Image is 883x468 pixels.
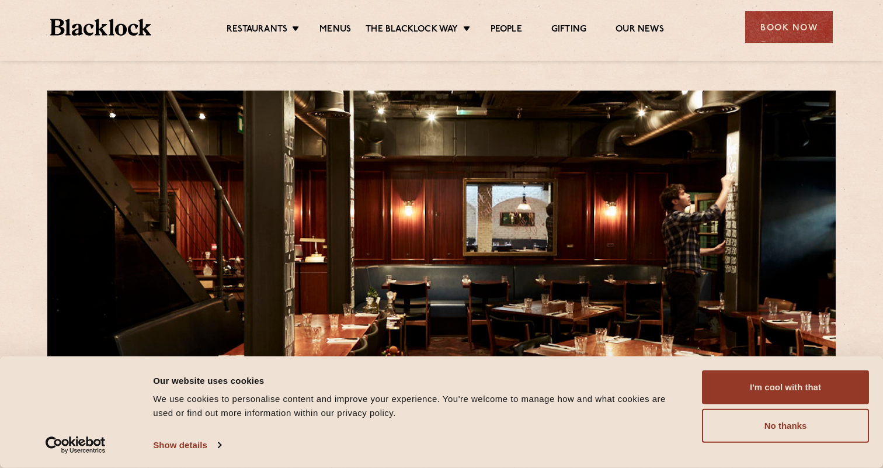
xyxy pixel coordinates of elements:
[551,24,586,37] a: Gifting
[745,11,833,43] div: Book Now
[153,373,676,387] div: Our website uses cookies
[491,24,522,37] a: People
[319,24,351,37] a: Menus
[25,436,127,454] a: Usercentrics Cookiebot - opens in a new window
[153,392,676,420] div: We use cookies to personalise content and improve your experience. You're welcome to manage how a...
[616,24,664,37] a: Our News
[153,436,221,454] a: Show details
[366,24,458,37] a: The Blacklock Way
[227,24,287,37] a: Restaurants
[702,370,869,404] button: I'm cool with that
[702,409,869,443] button: No thanks
[50,19,151,36] img: BL_Textured_Logo-footer-cropped.svg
